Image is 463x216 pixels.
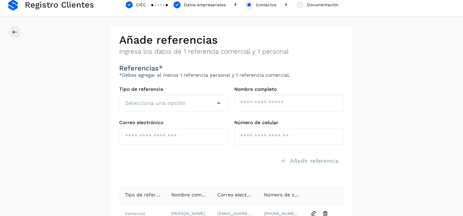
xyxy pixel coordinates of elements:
span: Comercial [125,211,145,216]
span: Correo electrónico [217,192,261,197]
h3: Referencias* [119,64,344,72]
span: Añadir referencia [290,157,338,165]
label: Tipo de referencia [119,86,229,92]
span: Nombre completo [171,192,214,197]
div: Contactos [256,2,276,8]
h2: Añade referencias [119,33,344,46]
div: Documentación [307,2,338,8]
span: Tipo de referencia [125,192,168,197]
span: Número de celular [264,192,308,197]
div: Datos empresariales [184,2,226,8]
button: Añadir referencia [275,153,344,169]
label: Correo electrónico [119,120,229,126]
p: *Debes agregar al menos 1 referencia personal y 1 referencia comercial. [119,72,344,78]
span: Selecciona una opción [125,99,186,107]
label: Nombre completo [234,86,344,92]
p: Ingresa los datos de 1 referencia comercial y 1 personal [119,48,344,56]
label: Número de celular [234,120,344,126]
div: CIEC [136,2,146,8]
